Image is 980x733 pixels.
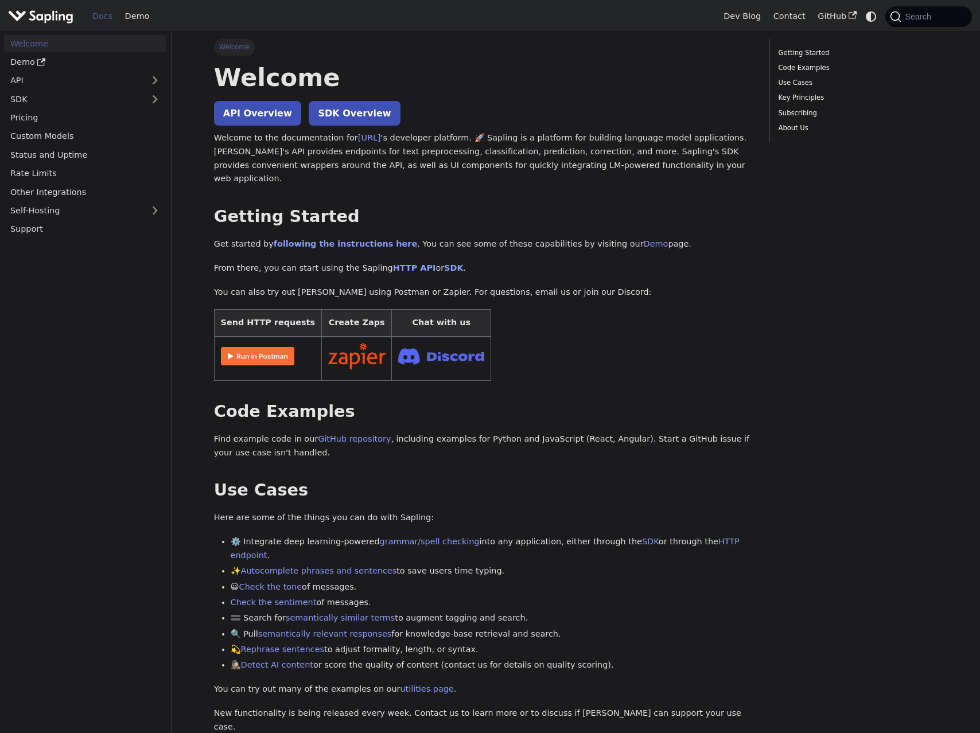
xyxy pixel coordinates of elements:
[214,39,753,55] nav: Breadcrumbs
[241,566,397,575] a: Autocomplete phrases and sentences
[274,239,417,248] a: following the instructions here
[4,146,166,163] a: Status and Uptime
[241,660,313,669] a: Detect AI content
[231,564,753,578] li: ✨ to save users time typing.
[214,432,753,460] p: Find example code in our , including examples for Python and JavaScript (React, Angular). Start a...
[231,537,740,560] a: HTTP endpoint
[4,202,166,219] a: Self-Hosting
[4,35,166,52] a: Welcome
[4,221,166,237] a: Support
[717,7,767,25] a: Dev Blog
[119,7,155,25] a: Demo
[231,627,753,641] li: 🔍 Pull for knowledge-base retrieval and search.
[644,239,668,248] a: Demo
[231,658,753,672] li: 🕵🏽‍♀️ or score the quality of content (contact us for details on quality scoring).
[779,123,934,134] a: About Us
[231,535,753,563] li: ⚙️ Integrate deep learning-powered into any application, either through the or through the .
[239,582,302,591] a: Check the tone
[309,101,400,126] a: SDK Overview
[901,12,938,21] span: Search
[863,8,880,25] button: Switch between dark and light mode (currently system mode)
[4,91,143,107] a: SDK
[231,596,753,610] li: of messages.
[400,684,453,693] a: utilities page
[214,262,753,275] p: From there, you can start using the Sapling or .
[4,54,166,71] a: Demo
[444,263,463,272] a: SDK
[214,62,753,93] h1: Welcome
[398,345,484,368] img: Join Discord
[221,347,294,365] img: Run in Postman
[214,237,753,251] p: Get started by . You can see some of these capabilities by visiting our page.
[328,343,386,369] img: Connect in Zapier
[4,165,166,182] a: Rate Limits
[214,131,753,186] p: Welcome to the documentation for 's developer platform. 🚀 Sapling is a platform for building lang...
[214,310,321,337] th: Send HTTP requests
[214,286,753,299] p: You can also try out [PERSON_NAME] using Postman or Zapier. For questions, email us or join our D...
[811,7,862,25] a: GitHub
[885,6,971,27] button: Search (Command+K)
[393,263,436,272] a: HTTP API
[358,133,381,142] a: [URL]
[143,91,166,107] button: Expand sidebar category 'SDK'
[231,580,753,594] li: 😀 of messages.
[392,310,491,337] th: Chat with us
[241,645,324,654] a: Rephrase sentences
[231,598,317,607] a: Check the sentiment
[642,537,659,546] a: SDK
[8,8,77,25] a: Sapling.aiSapling.ai
[214,480,753,501] h2: Use Cases
[214,683,753,696] p: You can try out many of the examples on our .
[779,92,934,103] a: Key Principles
[286,613,395,622] a: semantically similar terms
[214,206,753,227] h2: Getting Started
[318,434,391,443] a: GitHub repository
[231,611,753,625] li: 🟰 Search for to augment tagging and search.
[231,643,753,657] li: 💫 to adjust formality, length, or syntax.
[4,110,166,126] a: Pricing
[4,184,166,200] a: Other Integrations
[214,39,255,55] span: Welcome
[321,310,392,337] th: Create Zaps
[4,128,166,145] a: Custom Models
[767,7,812,25] a: Contact
[143,72,166,89] button: Expand sidebar category 'API'
[779,63,934,73] a: Code Examples
[779,108,934,119] a: Subscribing
[258,629,392,638] a: semantically relevant responses
[214,401,753,422] h2: Code Examples
[214,101,301,126] a: API Overview
[86,7,119,25] a: Docs
[779,77,934,88] a: Use Cases
[4,72,143,89] a: API
[8,8,73,25] img: Sapling.ai
[779,48,934,59] a: Getting Started
[214,511,753,525] p: Here are some of the things you can do with Sapling:
[380,537,480,546] a: grammar/spell checking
